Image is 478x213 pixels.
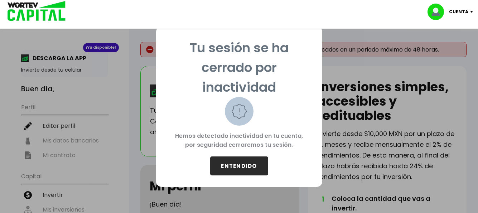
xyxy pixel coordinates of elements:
[168,38,311,97] p: Tu sesión se ha cerrado por inactividad
[468,11,478,13] img: icon-down
[449,6,468,17] p: Cuenta
[225,97,254,126] img: warning
[210,156,268,175] button: ENTENDIDO
[428,4,449,20] img: profile-image
[168,126,311,156] p: Hemos detectado inactividad en tu cuenta, por seguridad cerraremos tu sesión.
